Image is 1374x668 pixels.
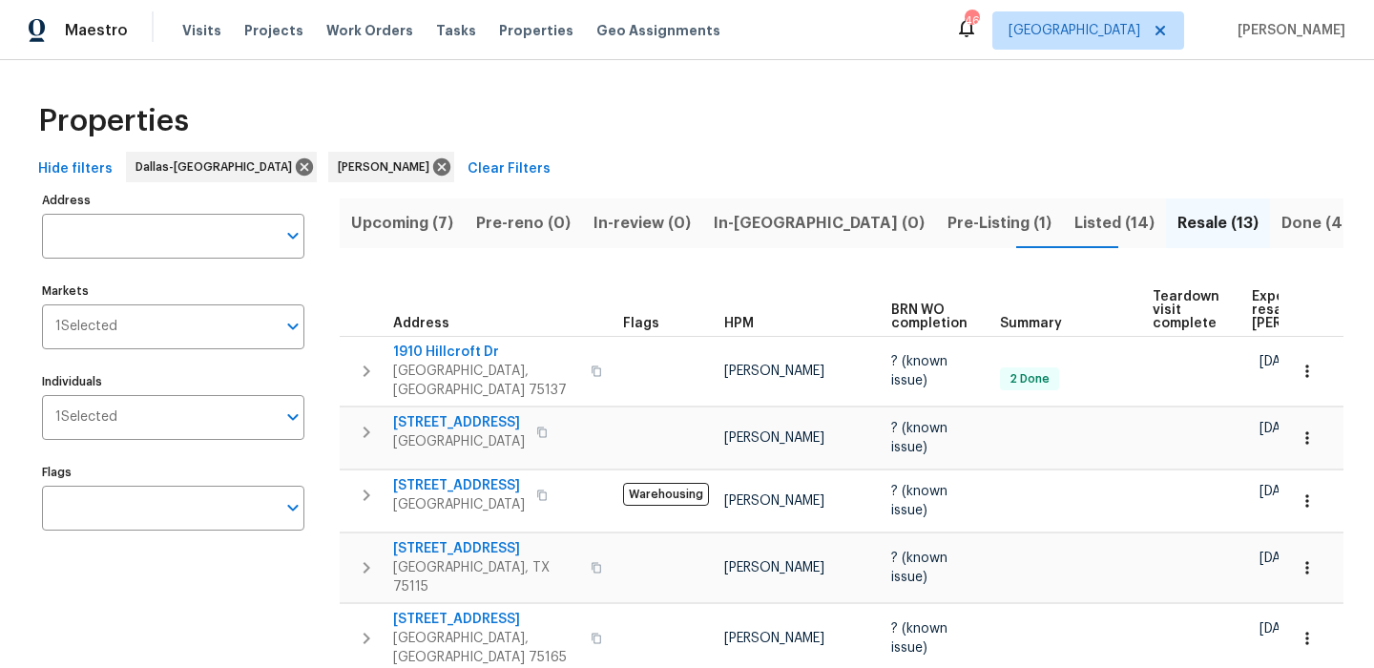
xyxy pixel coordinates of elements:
span: [GEOGRAPHIC_DATA], [GEOGRAPHIC_DATA] 75165 [393,629,579,667]
span: ? (known issue) [891,552,947,584]
span: Hide filters [38,157,113,181]
span: [GEOGRAPHIC_DATA] [1009,21,1140,40]
span: Summary [1000,317,1062,330]
span: [DATE] [1259,422,1300,435]
label: Flags [42,467,304,478]
button: Open [280,313,306,340]
label: Markets [42,285,304,297]
span: [DATE] [1259,355,1300,368]
span: Resale (13) [1177,210,1259,237]
span: ? (known issue) [891,422,947,454]
button: Open [280,404,306,430]
span: 2 Done [1002,371,1057,387]
span: Pre-Listing (1) [947,210,1051,237]
span: HPM [724,317,754,330]
span: Properties [38,112,189,131]
span: Maestro [65,21,128,40]
span: [PERSON_NAME] [1230,21,1345,40]
span: Clear Filters [468,157,551,181]
span: Warehousing [623,483,709,506]
span: [PERSON_NAME] [724,561,824,574]
span: Address [393,317,449,330]
div: 46 [965,11,978,31]
span: [PERSON_NAME] [724,632,824,645]
span: [PERSON_NAME] [724,431,824,445]
span: ? (known issue) [891,355,947,387]
span: [PERSON_NAME] [724,494,824,508]
button: Open [280,494,306,521]
span: 1910 Hillcroft Dr [393,343,579,362]
span: ? (known issue) [891,622,947,655]
span: [PERSON_NAME] [338,157,437,177]
label: Address [42,195,304,206]
span: Upcoming (7) [351,210,453,237]
button: Open [280,222,306,249]
span: Dallas-[GEOGRAPHIC_DATA] [135,157,300,177]
span: [STREET_ADDRESS] [393,610,579,629]
span: [GEOGRAPHIC_DATA], [GEOGRAPHIC_DATA] 75137 [393,362,579,400]
span: In-[GEOGRAPHIC_DATA] (0) [714,210,925,237]
span: Pre-reno (0) [476,210,571,237]
span: Projects [244,21,303,40]
span: Expected resale [PERSON_NAME] [1252,290,1360,330]
span: [STREET_ADDRESS] [393,413,525,432]
button: Clear Filters [460,152,558,187]
span: Tasks [436,24,476,37]
span: Done (400) [1281,210,1371,237]
div: Dallas-[GEOGRAPHIC_DATA] [126,152,317,182]
span: Properties [499,21,573,40]
button: Hide filters [31,152,120,187]
span: BRN WO completion [891,303,968,330]
label: Individuals [42,376,304,387]
span: 1 Selected [55,319,117,335]
div: [PERSON_NAME] [328,152,454,182]
span: Geo Assignments [596,21,720,40]
span: Teardown visit complete [1153,290,1219,330]
span: [DATE] [1259,622,1300,636]
span: [STREET_ADDRESS] [393,539,579,558]
span: [GEOGRAPHIC_DATA] [393,432,525,451]
span: [STREET_ADDRESS] [393,476,525,495]
span: 1 Selected [55,409,117,426]
span: Listed (14) [1074,210,1155,237]
span: Visits [182,21,221,40]
span: In-review (0) [593,210,691,237]
span: [GEOGRAPHIC_DATA], TX 75115 [393,558,579,596]
span: Flags [623,317,659,330]
span: [PERSON_NAME] [724,365,824,378]
span: ? (known issue) [891,485,947,517]
span: [GEOGRAPHIC_DATA] [393,495,525,514]
span: [DATE] [1259,485,1300,498]
span: [DATE] [1259,552,1300,565]
span: Work Orders [326,21,413,40]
